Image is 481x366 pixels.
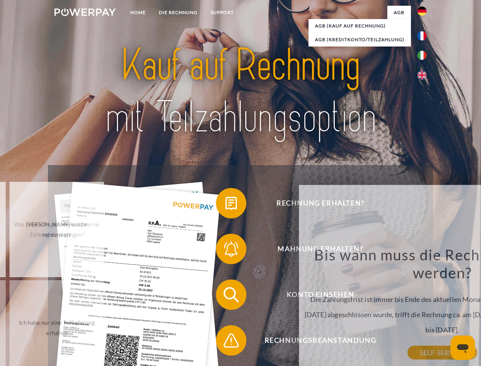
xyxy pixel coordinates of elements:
[216,188,414,218] button: Rechnung erhalten?
[308,33,411,47] a: AGB (Kreditkonto/Teilzahlung)
[222,285,241,304] img: qb_search.svg
[216,234,414,264] button: Mahnung erhalten?
[73,37,408,146] img: title-powerpay_de.svg
[124,6,152,19] a: Home
[387,6,411,19] a: agb
[407,346,477,360] a: SELF-SERVICE
[417,6,427,16] img: de
[14,219,100,240] div: [PERSON_NAME] wurde retourniert
[54,8,116,16] img: logo-powerpay-white.svg
[417,31,427,40] img: fr
[308,19,411,33] a: AGB (Kauf auf Rechnung)
[204,6,240,19] a: SUPPORT
[417,71,427,80] img: en
[216,325,414,356] button: Rechnungsbeanstandung
[14,318,100,338] div: Ich habe nur eine Teillieferung erhalten
[222,194,241,213] img: qb_bill.svg
[222,239,241,258] img: qb_bell.svg
[222,331,241,350] img: qb_warning.svg
[451,335,475,360] iframe: Schaltfläche zum Öffnen des Messaging-Fensters
[216,279,414,310] button: Konto einsehen
[152,6,204,19] a: DIE RECHNUNG
[417,51,427,60] img: it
